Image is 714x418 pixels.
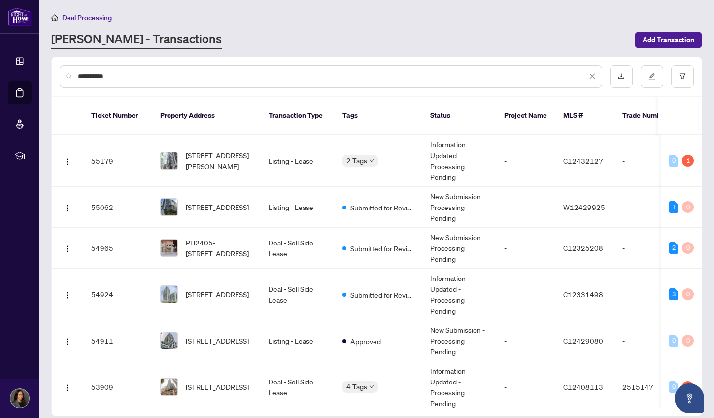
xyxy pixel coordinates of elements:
[422,135,496,187] td: Information Updated - Processing Pending
[83,361,152,413] td: 53909
[186,237,253,259] span: PH2405-[STREET_ADDRESS]
[682,242,694,254] div: 0
[261,97,335,135] th: Transaction Type
[496,187,555,228] td: -
[610,65,633,88] button: download
[161,152,177,169] img: thumbnail-img
[64,291,71,299] img: Logo
[186,150,253,172] span: [STREET_ADDRESS][PERSON_NAME]
[261,228,335,269] td: Deal - Sell Side Lease
[64,384,71,392] img: Logo
[614,320,683,361] td: -
[161,240,177,256] img: thumbnail-img
[496,361,555,413] td: -
[614,187,683,228] td: -
[682,155,694,167] div: 1
[60,199,75,215] button: Logo
[51,31,222,49] a: [PERSON_NAME] - Transactions
[64,338,71,346] img: Logo
[161,199,177,215] img: thumbnail-img
[60,333,75,348] button: Logo
[369,158,374,163] span: down
[152,97,261,135] th: Property Address
[422,361,496,413] td: Information Updated - Processing Pending
[186,382,249,392] span: [STREET_ADDRESS]
[261,135,335,187] td: Listing - Lease
[669,335,678,347] div: 0
[563,203,605,211] span: W12429925
[83,135,152,187] td: 55179
[161,379,177,395] img: thumbnail-img
[669,201,678,213] div: 1
[261,269,335,320] td: Deal - Sell Side Lease
[350,336,381,347] span: Approved
[422,228,496,269] td: New Submission - Processing Pending
[186,202,249,212] span: [STREET_ADDRESS]
[563,244,603,252] span: C12325208
[261,361,335,413] td: Deal - Sell Side Lease
[51,14,58,21] span: home
[261,320,335,361] td: Listing - Lease
[563,383,603,391] span: C12408113
[83,269,152,320] td: 54924
[83,97,152,135] th: Ticket Number
[614,97,683,135] th: Trade Number
[335,97,422,135] th: Tags
[346,155,367,166] span: 2 Tags
[62,13,112,22] span: Deal Processing
[350,202,414,213] span: Submitted for Review
[563,156,603,165] span: C12432127
[83,320,152,361] td: 54911
[614,269,683,320] td: -
[422,187,496,228] td: New Submission - Processing Pending
[496,228,555,269] td: -
[643,32,694,48] span: Add Transaction
[496,320,555,361] td: -
[83,228,152,269] td: 54965
[422,269,496,320] td: Information Updated - Processing Pending
[679,73,686,80] span: filter
[261,187,335,228] td: Listing - Lease
[83,187,152,228] td: 55062
[161,286,177,303] img: thumbnail-img
[669,288,678,300] div: 3
[346,381,367,392] span: 4 Tags
[10,389,29,408] img: Profile Icon
[8,7,32,26] img: logo
[422,97,496,135] th: Status
[589,73,596,80] span: close
[614,228,683,269] td: -
[422,320,496,361] td: New Submission - Processing Pending
[161,332,177,349] img: thumbnail-img
[350,289,414,300] span: Submitted for Review
[186,335,249,346] span: [STREET_ADDRESS]
[682,335,694,347] div: 0
[563,290,603,299] span: C12331498
[496,135,555,187] td: -
[350,243,414,254] span: Submitted for Review
[675,383,704,413] button: Open asap
[669,381,678,393] div: 0
[60,240,75,256] button: Logo
[669,242,678,254] div: 2
[555,97,614,135] th: MLS #
[682,288,694,300] div: 0
[648,73,655,80] span: edit
[496,269,555,320] td: -
[563,336,603,345] span: C12429080
[60,286,75,302] button: Logo
[618,73,625,80] span: download
[641,65,663,88] button: edit
[635,32,702,48] button: Add Transaction
[614,135,683,187] td: -
[671,65,694,88] button: filter
[669,155,678,167] div: 0
[60,153,75,169] button: Logo
[64,245,71,253] img: Logo
[682,201,694,213] div: 0
[60,379,75,395] button: Logo
[614,361,683,413] td: 2515147
[496,97,555,135] th: Project Name
[64,204,71,212] img: Logo
[64,158,71,166] img: Logo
